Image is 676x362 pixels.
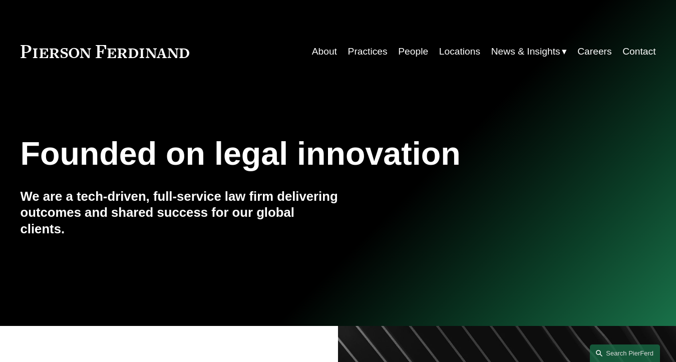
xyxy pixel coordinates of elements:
a: Contact [622,42,655,61]
a: People [398,42,428,61]
h1: Founded on legal innovation [21,136,550,173]
a: Locations [439,42,480,61]
a: folder dropdown [491,42,567,61]
a: Careers [577,42,611,61]
span: News & Insights [491,43,560,61]
a: Practices [348,42,388,61]
h4: We are a tech-driven, full-service law firm delivering outcomes and shared success for our global... [21,188,339,237]
a: Search this site [590,344,660,362]
a: About [312,42,337,61]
